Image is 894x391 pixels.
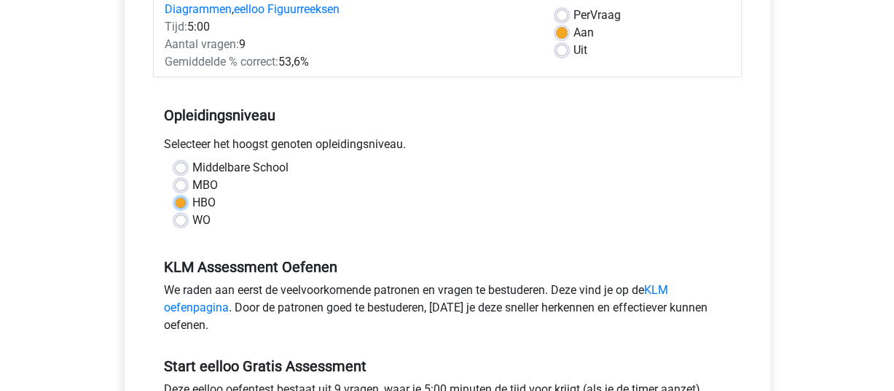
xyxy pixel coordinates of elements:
[165,20,187,34] span: Tijd:
[153,136,742,159] div: Selecteer het hoogst genoten opleidingsniveau.
[154,18,545,36] div: 5:00
[192,159,289,177] label: Middelbare School
[153,282,742,340] div: We raden aan eerst de veelvoorkomende patronen en vragen te bestuderen. Deze vind je op de . Door...
[164,357,731,375] h5: Start eelloo Gratis Assessment
[154,53,545,71] div: 53,6%
[573,7,621,24] label: Vraag
[573,42,587,59] label: Uit
[154,36,545,53] div: 9
[164,101,731,130] h5: Opleidingsniveau
[164,258,731,276] h5: KLM Assessment Oefenen
[192,194,216,212] label: HBO
[192,177,218,194] label: MBO
[165,37,239,51] span: Aantal vragen:
[573,24,594,42] label: Aan
[234,2,340,16] a: eelloo Figuurreeksen
[192,212,211,229] label: WO
[165,55,278,69] span: Gemiddelde % correct:
[573,8,590,22] span: Per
